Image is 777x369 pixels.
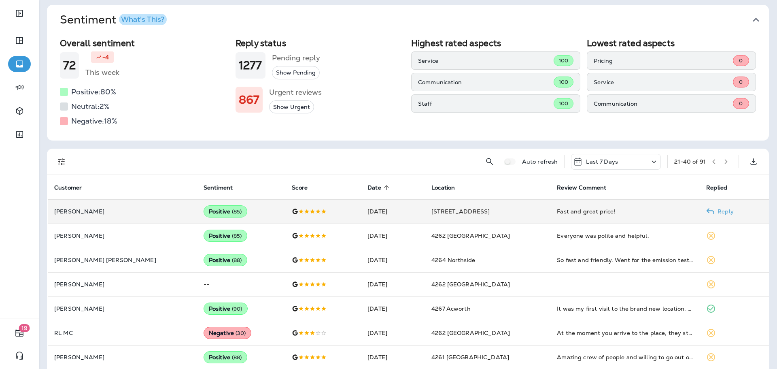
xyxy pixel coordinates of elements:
[361,321,425,345] td: [DATE]
[239,59,262,72] h1: 1277
[557,232,693,240] div: Everyone was polite and helpful.
[418,79,554,85] p: Communication
[119,14,167,25] button: What's This?
[361,272,425,296] td: [DATE]
[272,51,320,64] h5: Pending reply
[54,330,191,336] p: RL MC
[71,115,117,128] h5: Negative: 18 %
[292,184,318,191] span: Score
[557,329,693,337] div: At the moment you arrive to the place, they start selling you everything… air filters light bulbs...
[204,184,233,191] span: Sentiment
[232,305,242,312] span: ( 90 )
[85,66,119,79] h5: This week
[431,256,475,264] span: 4264 Northside
[361,248,425,272] td: [DATE]
[204,303,248,315] div: Positive
[239,93,259,107] h1: 867
[232,232,242,239] span: ( 85 )
[559,100,568,107] span: 100
[559,57,568,64] span: 100
[411,38,580,48] h2: Highest rated aspects
[745,154,762,170] button: Export as CSV
[121,16,164,23] div: What's This?
[102,53,109,61] p: -4
[431,305,471,312] span: 4267 Acworth
[587,38,756,48] h2: Lowest rated aspects
[557,207,693,215] div: Fast and great price!
[232,354,242,361] span: ( 88 )
[8,5,31,21] button: Expand Sidebar
[47,35,769,141] div: SentimentWhat's This?
[197,272,286,296] td: --
[557,256,693,264] div: So fast and friendly. Went for the emission test. And they even helped inflate my tires for free
[431,329,510,337] span: 4262 [GEOGRAPHIC_DATA]
[71,100,110,113] h5: Neutral: 2 %
[594,79,733,85] p: Service
[60,38,229,48] h2: Overall sentiment
[204,184,243,191] span: Sentiment
[269,100,314,114] button: Show Urgent
[19,324,30,332] span: 19
[361,199,425,224] td: [DATE]
[63,59,76,72] h1: 72
[739,79,743,85] span: 0
[54,305,191,312] p: [PERSON_NAME]
[60,13,167,27] h1: Sentiment
[706,184,727,191] span: Replied
[236,38,405,48] h2: Reply status
[8,325,31,341] button: 19
[204,327,251,339] div: Negative
[557,305,693,313] div: It was my first visit to the brand new location. Brian and the crew were on it! Got me in and out...
[54,184,82,191] span: Customer
[739,57,743,64] span: 0
[272,66,320,79] button: Show Pending
[292,184,308,191] span: Score
[431,232,510,239] span: 4262 [GEOGRAPHIC_DATA]
[594,100,733,107] p: Communication
[361,296,425,321] td: [DATE]
[418,58,554,64] p: Service
[739,100,743,107] span: 0
[594,58,733,64] p: Pricing
[714,208,734,215] p: Reply
[54,354,191,360] p: [PERSON_NAME]
[418,100,554,107] p: Staff
[431,281,510,288] span: 4262 [GEOGRAPHIC_DATA]
[522,158,558,165] p: Auto refresh
[232,208,242,215] span: ( 85 )
[586,158,618,165] p: Last 7 Days
[236,330,246,337] span: ( 30 )
[706,184,738,191] span: Replied
[204,230,247,242] div: Positive
[54,208,191,215] p: [PERSON_NAME]
[674,158,706,165] div: 21 - 40 of 91
[232,257,242,264] span: ( 88 )
[482,154,498,170] button: Search Reviews
[53,5,775,35] button: SentimentWhat's This?
[54,184,92,191] span: Customer
[71,85,116,98] h5: Positive: 80 %
[53,154,70,170] button: Filters
[557,184,617,191] span: Review Comment
[431,354,509,361] span: 4261 [GEOGRAPHIC_DATA]
[557,353,693,361] div: Amazing crew of people and willing to go out of there way to help out
[557,184,606,191] span: Review Comment
[204,254,247,266] div: Positive
[204,351,247,363] div: Positive
[54,232,191,239] p: [PERSON_NAME]
[204,205,247,218] div: Positive
[367,184,392,191] span: Date
[431,184,465,191] span: Location
[431,208,490,215] span: [STREET_ADDRESS]
[559,79,568,85] span: 100
[269,86,322,99] h5: Urgent reviews
[54,257,191,263] p: [PERSON_NAME] [PERSON_NAME]
[367,184,381,191] span: Date
[431,184,455,191] span: Location
[361,224,425,248] td: [DATE]
[54,281,191,288] p: [PERSON_NAME]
